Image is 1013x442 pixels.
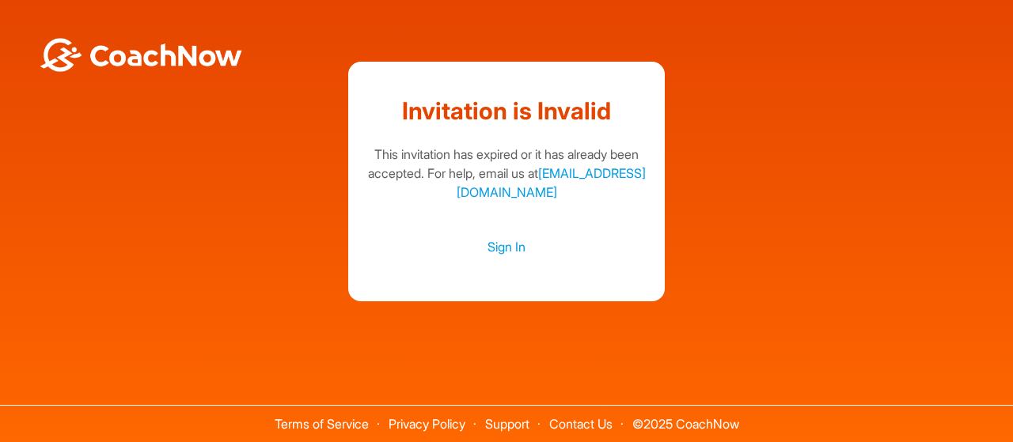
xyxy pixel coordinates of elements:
a: [EMAIL_ADDRESS][DOMAIN_NAME] [457,165,646,200]
a: Contact Us [549,416,613,432]
span: © 2025 CoachNow [624,406,747,430]
a: Support [485,416,529,432]
h1: Invitation is Invalid [364,93,649,129]
img: BwLJSsUCoWCh5upNqxVrqldRgqLPVwmV24tXu5FoVAoFEpwwqQ3VIfuoInZCoVCoTD4vwADAC3ZFMkVEQFDAAAAAElFTkSuQmCC [38,38,244,72]
a: Privacy Policy [389,416,465,432]
div: This invitation has expired or it has already been accepted. For help, email us at [364,145,649,202]
a: Terms of Service [275,416,369,432]
a: Sign In [364,236,649,257]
